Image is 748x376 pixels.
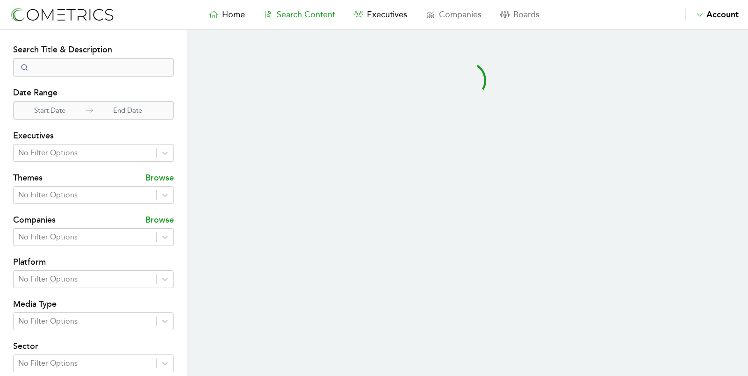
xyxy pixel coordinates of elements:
a: Search Content [254,8,345,21]
a: Home [200,8,254,21]
input: Search [13,58,174,77]
h4: Media Type [13,297,174,312]
p: Start Date [14,105,86,116]
span: Boards [513,9,539,20]
span: Companies [439,9,482,20]
h4: Sector [13,340,174,354]
span: Account [706,9,739,20]
span: Search Content [277,9,335,20]
h4: Platform [13,255,174,270]
p: Browse [145,213,174,228]
svg: audio-loading [449,62,486,99]
h4: Search Title & Description [13,43,174,58]
button: Account [685,8,739,21]
img: logo-refresh-RPX2ODFg.svg [9,6,115,23]
p: End Date [93,105,162,116]
span: Executives [367,9,407,20]
h4: Companies [13,213,56,228]
span: Home [222,9,245,20]
a: Executives [345,8,417,21]
h4: Date Range [13,86,174,101]
a: Boards [491,8,549,21]
h4: Themes [13,171,43,186]
a: Companies [417,8,491,21]
h4: Executives [13,129,174,144]
p: Browse [145,171,174,186]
